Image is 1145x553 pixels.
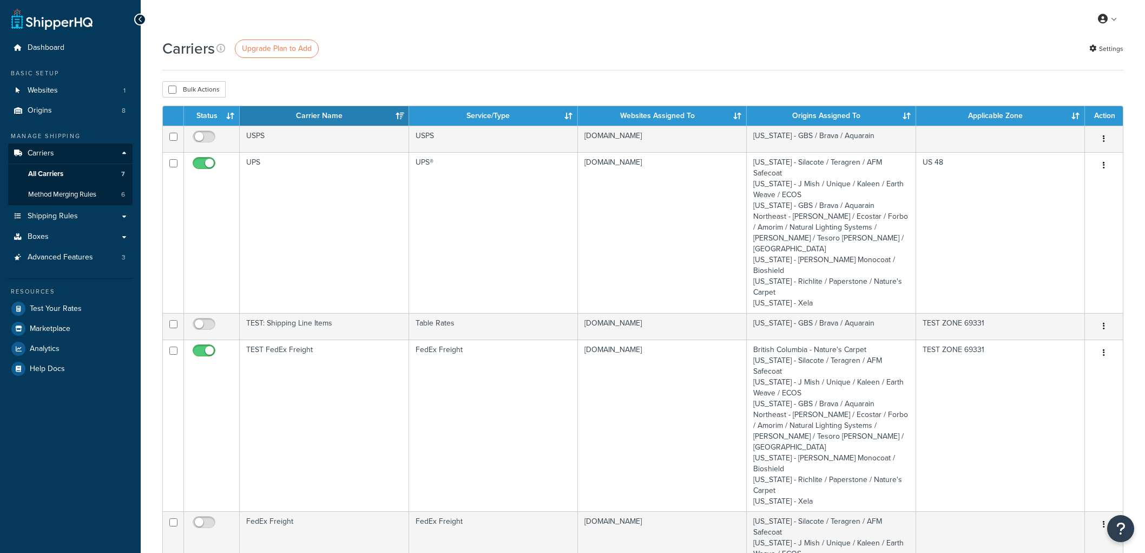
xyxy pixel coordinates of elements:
span: 3 [122,253,126,262]
span: Websites [28,86,58,95]
a: Carriers [8,144,133,164]
th: Carrier Name: activate to sort column ascending [240,106,409,126]
span: Boxes [28,232,49,242]
a: Help Docs [8,359,133,379]
a: ShipperHQ Home [11,8,93,30]
button: Bulk Actions [162,81,226,97]
h1: Carriers [162,38,215,59]
span: 1 [123,86,126,95]
td: TEST: Shipping Line Items [240,313,409,340]
td: TEST ZONE 69331 [916,313,1085,340]
a: Origins 8 [8,101,133,121]
td: USPS [409,126,578,152]
button: Open Resource Center [1107,515,1134,542]
td: [US_STATE] - GBS / Brava / Aquarain [747,126,916,152]
td: Table Rates [409,313,578,340]
span: Marketplace [30,324,70,334]
a: Marketplace [8,319,133,339]
a: Websites 1 [8,81,133,101]
td: [DOMAIN_NAME] [578,313,747,340]
a: Upgrade Plan to Add [235,40,319,58]
th: Origins Assigned To: activate to sort column ascending [747,106,916,126]
span: Shipping Rules [28,212,78,221]
td: UPS [240,152,409,313]
td: TEST ZONE 69331 [916,340,1085,511]
a: Shipping Rules [8,206,133,226]
a: Settings [1089,41,1123,56]
li: All Carriers [8,164,133,184]
li: Carriers [8,144,133,205]
a: Analytics [8,339,133,359]
li: Websites [8,81,133,101]
li: Method Merging Rules [8,185,133,205]
th: Service/Type: activate to sort column ascending [409,106,578,126]
span: Advanced Features [28,253,93,262]
span: 7 [121,170,125,179]
td: [DOMAIN_NAME] [578,126,747,152]
span: Carriers [28,149,54,158]
span: Origins [28,106,52,115]
span: Help Docs [30,365,65,374]
li: Origins [8,101,133,121]
td: USPS [240,126,409,152]
th: Action [1085,106,1123,126]
td: [US_STATE] - GBS / Brava / Aquarain [747,313,916,340]
td: UPS® [409,152,578,313]
td: FedEx Freight [409,340,578,511]
td: [DOMAIN_NAME] [578,340,747,511]
div: Resources [8,287,133,296]
div: Manage Shipping [8,132,133,141]
span: Test Your Rates [30,304,82,314]
td: US 48 [916,152,1085,313]
span: Dashboard [28,43,64,53]
span: 8 [122,106,126,115]
th: Websites Assigned To: activate to sort column ascending [578,106,747,126]
a: Dashboard [8,38,133,58]
span: Analytics [30,344,60,354]
th: Status: activate to sort column ascending [184,106,240,126]
a: Advanced Features 3 [8,248,133,268]
td: TEST FedEx Freight [240,340,409,511]
span: 6 [121,190,125,199]
span: All Carriers [28,170,63,179]
a: Boxes [8,227,133,247]
div: Basic Setup [8,69,133,78]
td: [DOMAIN_NAME] [578,152,747,313]
span: Method Merging Rules [28,190,96,199]
a: All Carriers 7 [8,164,133,184]
li: Advanced Features [8,248,133,268]
td: British Columbia - Nature's Carpet [US_STATE] - Silacote / Teragren / AFM Safecoat [US_STATE] - J... [747,340,916,511]
td: [US_STATE] - Silacote / Teragren / AFM Safecoat [US_STATE] - J Mish / Unique / Kaleen / Earth Wea... [747,152,916,313]
a: Test Your Rates [8,299,133,318]
span: Upgrade Plan to Add [242,43,312,54]
th: Applicable Zone: activate to sort column ascending [916,106,1085,126]
a: Method Merging Rules 6 [8,185,133,205]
